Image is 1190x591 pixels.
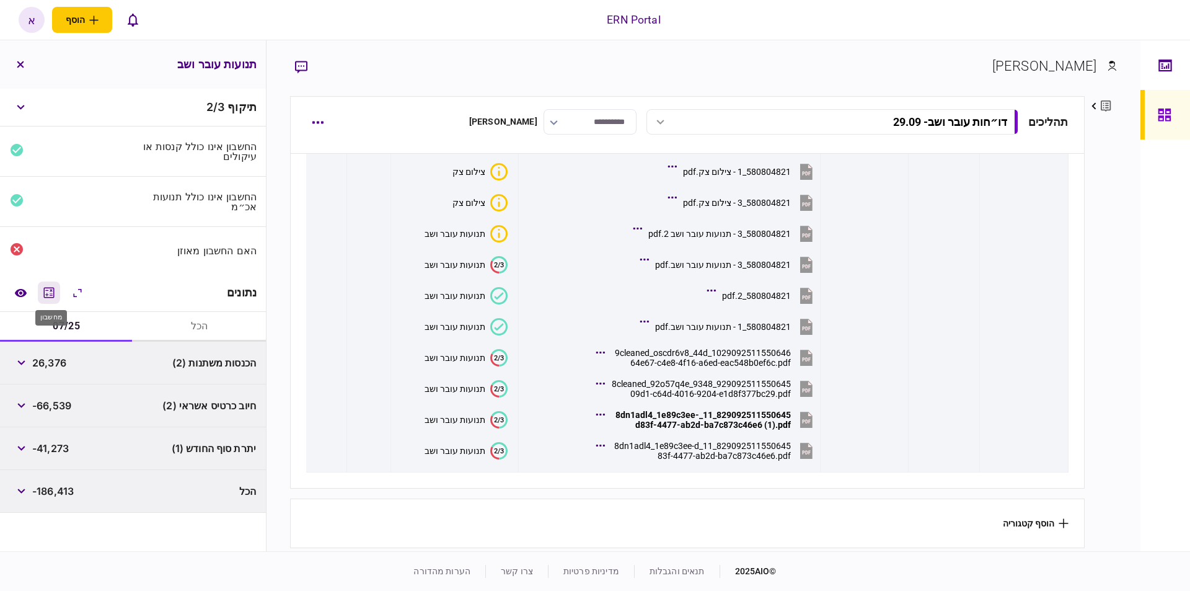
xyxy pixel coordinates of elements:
div: תנועות עובר ושב [425,446,485,456]
div: החשבון אינו כולל תנועות אכ״מ [138,192,257,211]
text: 2/3 [494,384,504,393]
button: מחשבון [38,282,60,304]
button: 929092511550645_8cleaned_92o57q4e_934809d1-c64d-4016-9204-e1d8f377bc29.pdf [599,375,816,402]
span: -41,273 [32,441,69,456]
button: פתח רשימת התראות [120,7,146,33]
div: מחשבון [35,310,67,326]
div: צילום צק [452,167,485,177]
div: תהליכים [1028,113,1069,130]
div: תנועות עובר ושב [425,384,485,394]
div: ERN Portal [607,12,660,28]
span: יתרת סוף החודש (1) [172,441,256,456]
div: 580804821_3 - תנועות עובר ושב 2.pdf [648,229,791,239]
button: 580804821_1 - צילום צק.pdf [671,158,816,185]
button: תנועות עובר ושב [425,287,508,304]
button: הוסף קטגוריה [1003,518,1069,528]
span: 26,376 [32,355,66,370]
text: 2/3 [494,260,504,269]
text: 2/3 [494,353,504,362]
div: תנועות עובר ושב [425,415,485,425]
div: 829092511550645_11_8dn1adl4_1e89c3ee-d83f-4477-ab2d-ba7c873c46e6 (1).pdf [611,410,791,430]
div: צילום צק [452,198,485,208]
div: 929092511550645_8cleaned_92o57q4e_934809d1-c64d-4016-9204-e1d8f377bc29.pdf [611,379,791,399]
button: 2/3תנועות עובר ושב [425,349,508,367]
span: חיוב כרטיס אשראי (2) [162,398,256,413]
div: תנועות עובר ושב [425,353,485,363]
div: תנועות עובר ושב [425,260,485,270]
button: 580804821_1 - תנועות עובר ושב.pdf [643,313,816,340]
div: 580804821_3 - תנועות עובר ושב.pdf [655,260,791,270]
button: פתח תפריט להוספת לקוח [52,7,112,33]
div: [PERSON_NAME] [992,56,1097,76]
button: 2/3תנועות עובר ושב [425,380,508,398]
text: 2/3 [494,447,504,455]
div: תנועות עובר ושב [425,229,485,239]
div: תנועות עובר ושב [425,322,485,332]
span: -66,539 [32,398,71,413]
button: תנועות עובר ושב [425,318,508,335]
button: 580804821_3 - תנועות עובר ושב 2.pdf [636,220,816,247]
button: 829092511550645_11_8dn1adl4_1e89c3ee-d83f-4477-ab2d-ba7c873c46e6.pdf [599,437,816,464]
button: איכות לא מספקתצילום צק [452,163,508,180]
div: © 2025 AIO [720,565,777,578]
button: הרחב\כווץ הכל [66,282,89,304]
div: איכות לא מספקת [490,194,508,211]
div: 580804821_1 - תנועות עובר ושב.pdf [655,322,791,332]
button: הכל [133,312,267,342]
button: 829092511550645_11_8dn1adl4_1e89c3ee-d83f-4477-ab2d-ba7c873c46e6 (1).pdf [599,406,816,433]
button: איכות לא מספקתצילום צק [452,194,508,211]
div: דו״חות עובר ושב - 29.09 [893,115,1007,128]
div: 580804821_2.pdf [722,291,791,301]
a: צרו קשר [501,566,533,576]
a: הערות מהדורה [413,566,470,576]
span: הכל [239,484,256,499]
div: החשבון אינו כולל קנסות או עיקולים [138,141,257,161]
button: דו״חות עובר ושב- 29.09 [646,109,1018,135]
div: 580804821_1 - צילום צק.pdf [683,167,791,177]
div: נתונים [227,287,257,299]
button: 2/3תנועות עובר ושב [425,256,508,273]
button: 580804821_2.pdf [710,282,816,309]
button: 580804821_3 - תנועות עובר ושב.pdf [643,251,816,278]
span: תיקוף [227,100,257,113]
button: א [19,7,45,33]
a: תנאים והגבלות [650,566,705,576]
div: איכות לא מספקת [490,225,508,242]
button: 1029092511550646_9cleaned_oscdr6v8_44d64e67-c4e8-4f16-a6ed-eac548b0ef6c.pdf [599,344,816,371]
div: תנועות עובר ושב [425,291,485,301]
div: [PERSON_NAME] [469,115,537,128]
span: -186,413 [32,484,74,499]
a: מדיניות פרטיות [563,566,619,576]
div: האם החשבון מאוזן [138,246,257,256]
button: איכות לא מספקתתנועות עובר ושב [425,225,508,242]
span: 2 / 3 [206,100,224,113]
div: 1029092511550646_9cleaned_oscdr6v8_44d64e67-c4e8-4f16-a6ed-eac548b0ef6c.pdf [611,348,791,368]
span: הכנסות משתנות (2) [172,355,256,370]
button: 2/3תנועות עובר ושב [425,411,508,429]
h3: תנועות עובר ושב [177,59,257,70]
div: 829092511550645_11_8dn1adl4_1e89c3ee-d83f-4477-ab2d-ba7c873c46e6.pdf [611,441,791,461]
button: 2/3תנועות עובר ושב [425,442,508,460]
text: 2/3 [494,415,504,424]
a: השוואה למסמך [9,282,32,304]
div: 580804821_3 - צילום צק.pdf [683,198,791,208]
button: 580804821_3 - צילום צק.pdf [671,189,816,216]
div: איכות לא מספקת [490,163,508,180]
